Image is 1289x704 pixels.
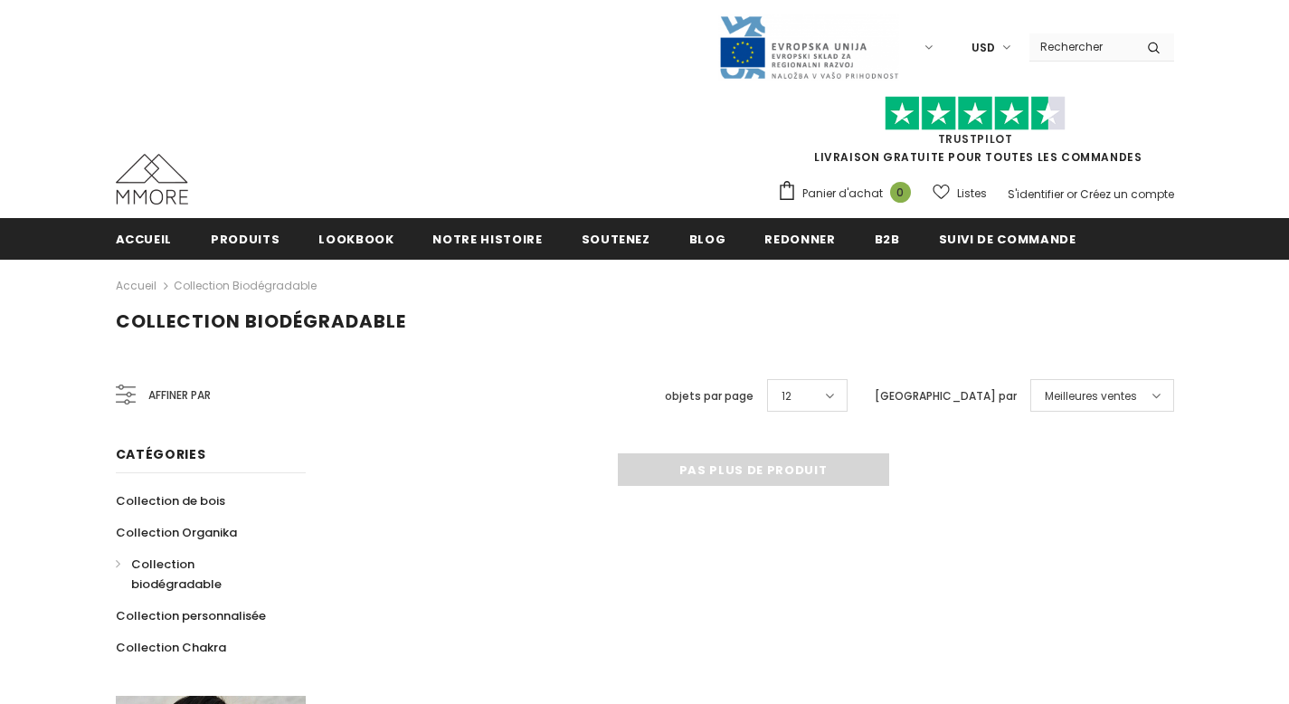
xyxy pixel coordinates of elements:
a: Produits [211,218,280,259]
a: Notre histoire [432,218,542,259]
span: Affiner par [148,385,211,405]
a: S'identifier [1008,186,1064,202]
span: LIVRAISON GRATUITE POUR TOUTES LES COMMANDES [777,104,1174,165]
label: [GEOGRAPHIC_DATA] par [875,387,1017,405]
a: Collection Chakra [116,632,226,663]
span: 0 [890,182,911,203]
a: Collection biodégradable [174,278,317,293]
a: Collection Organika [116,517,237,548]
span: Panier d'achat [802,185,883,203]
span: Blog [689,231,726,248]
a: Créez un compte [1080,186,1174,202]
span: Accueil [116,231,173,248]
a: Redonner [764,218,835,259]
a: Collection de bois [116,485,225,517]
label: objets par page [665,387,753,405]
a: TrustPilot [938,131,1013,147]
span: Catégories [116,445,206,463]
span: Suivi de commande [939,231,1076,248]
span: Collection Chakra [116,639,226,656]
img: Faites confiance aux étoiles pilotes [885,96,1066,131]
span: Collection de bois [116,492,225,509]
a: Accueil [116,218,173,259]
span: Notre histoire [432,231,542,248]
span: Meilleures ventes [1045,387,1137,405]
img: Cas MMORE [116,154,188,205]
input: Search Site [1029,33,1133,60]
a: Blog [689,218,726,259]
span: Collection biodégradable [131,556,222,593]
span: Listes [957,185,987,203]
a: Accueil [116,275,156,297]
span: USD [971,39,995,57]
span: Collection biodégradable [116,309,406,334]
span: 12 [782,387,791,405]
a: Javni Razpis [718,39,899,54]
a: Collection biodégradable [116,548,286,600]
img: Javni Razpis [718,14,899,81]
span: or [1066,186,1077,202]
a: B2B [875,218,900,259]
span: Lookbook [318,231,393,248]
a: Collection personnalisée [116,600,266,632]
a: soutenez [582,218,650,259]
span: Redonner [764,231,835,248]
span: B2B [875,231,900,248]
span: Produits [211,231,280,248]
a: Panier d'achat 0 [777,180,920,207]
a: Suivi de commande [939,218,1076,259]
a: Lookbook [318,218,393,259]
span: soutenez [582,231,650,248]
span: Collection personnalisée [116,607,266,624]
span: Collection Organika [116,524,237,541]
a: Listes [933,177,987,209]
